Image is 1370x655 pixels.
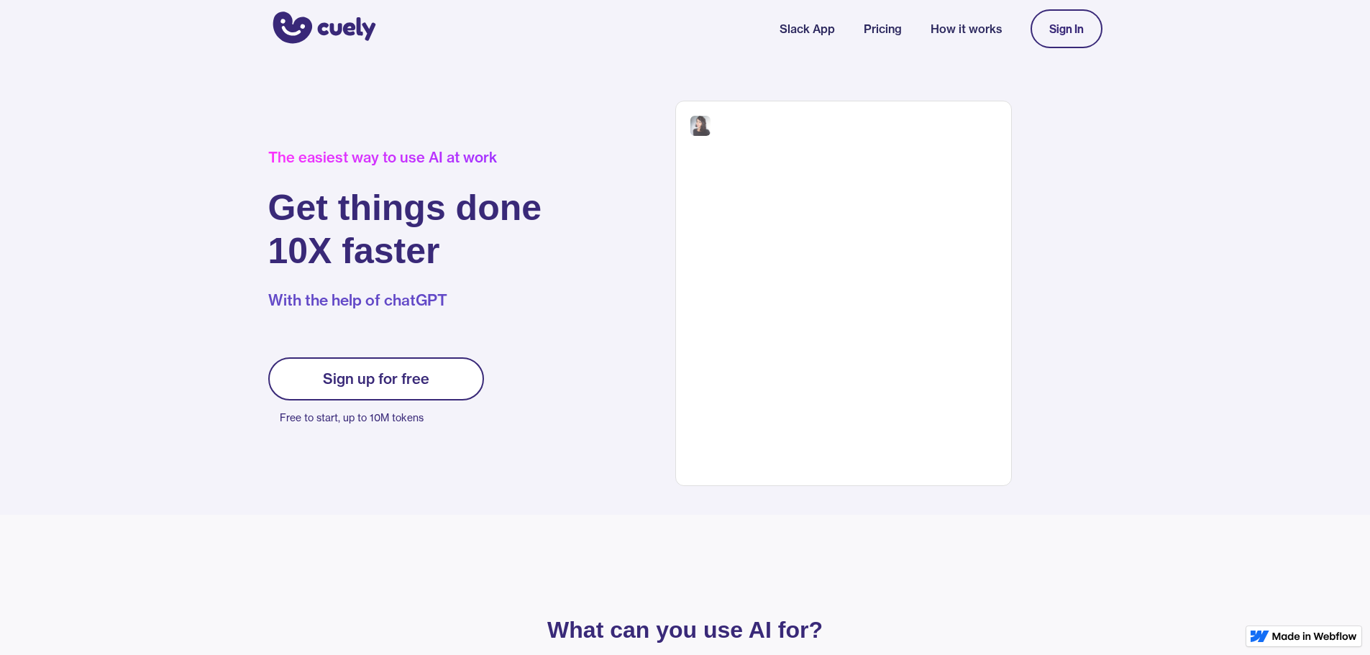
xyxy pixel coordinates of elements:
a: Slack App [780,20,835,37]
p: With the help of chatGPT [268,290,542,311]
a: Sign In [1031,9,1102,48]
img: Made in Webflow [1272,632,1357,641]
a: How it works [931,20,1002,37]
a: home [268,2,376,55]
div: Sign In [1049,22,1084,35]
div: Sign up for free [323,370,429,388]
a: Pricing [864,20,902,37]
div: The easiest way to use AI at work [268,149,542,166]
h1: Get things done 10X faster [268,186,542,272]
p: What can you use AI for? [347,620,1023,640]
a: Sign up for free [268,357,484,400]
p: Free to start, up to 10M tokens [280,408,484,428]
